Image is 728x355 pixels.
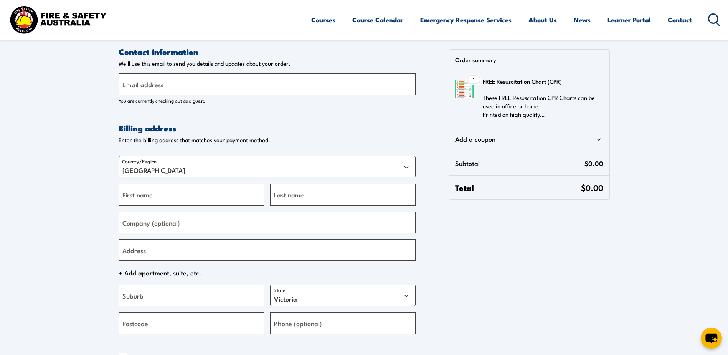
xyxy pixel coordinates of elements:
label: Suburb [122,290,144,301]
input: Email address [119,73,416,95]
p: These FREE Resuscitation CPR Charts can be used in office or home Printed on high quality… [483,93,598,119]
span: Subtotal [455,158,584,169]
button: chat-button [701,328,722,349]
span: Total [455,182,581,193]
div: Add a coupon [455,133,603,145]
label: Company (optional) [122,217,180,227]
input: Last name [270,184,416,205]
h2: Contact information [119,46,416,57]
label: First name [122,189,153,200]
img: FREE Resuscitation Chart - What are the 7 steps to CPR? [455,80,474,98]
label: State [274,287,286,293]
input: Phone (optional) [270,312,416,334]
p: Enter the billing address that matches your payment method. [119,136,416,144]
h2: Billing address [119,123,416,133]
label: Country/Region [122,158,157,164]
label: Email address [122,79,163,90]
a: Contact [668,10,692,30]
a: Emergency Response Services [420,10,512,30]
span: $0.00 [584,158,603,169]
p: We'll use this email to send you details and updates about your order. [119,60,416,67]
span: 1 [473,76,475,83]
label: Address [122,245,146,255]
input: Postcode [119,312,264,334]
h3: FREE Resuscitation Chart (CPR) [483,76,598,87]
p: Order summary [455,56,609,63]
span: + Add apartment, suite, etc. [119,267,416,279]
input: First name [119,184,264,205]
span: $0.00 [581,181,603,193]
a: Learner Portal [607,10,651,30]
input: Address [119,239,416,261]
a: About Us [528,10,557,30]
a: Courses [311,10,335,30]
a: Course Calendar [352,10,403,30]
input: Suburb [119,285,264,306]
label: Last name [274,189,304,200]
a: News [574,10,591,30]
p: You are currently checking out as a guest. [119,96,416,104]
label: Postcode [122,318,148,328]
input: Company (optional) [119,212,416,233]
label: Phone (optional) [274,318,322,328]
